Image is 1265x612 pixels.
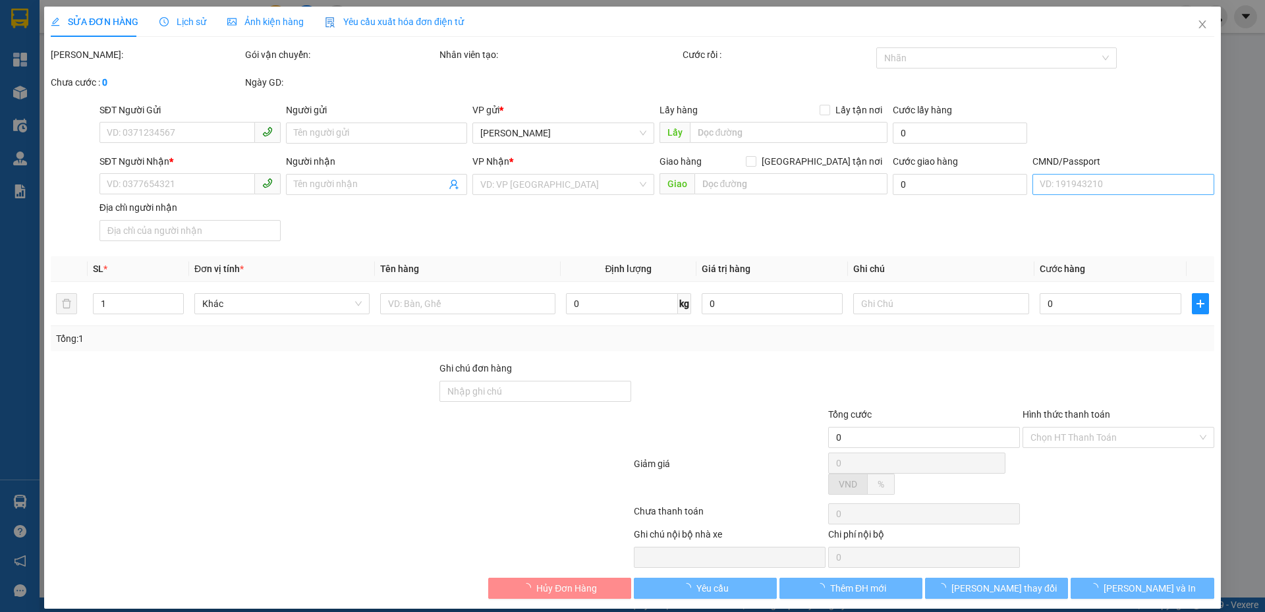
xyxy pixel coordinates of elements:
span: Tổng cước [828,409,872,420]
div: Cước rồi : [683,47,874,62]
button: Thêm ĐH mới [779,578,922,599]
b: 0 [102,77,107,88]
label: Hình thức thanh toán [1023,409,1110,420]
span: Định lượng [605,264,652,274]
span: phone [262,126,273,137]
span: Cước hàng [1040,264,1085,274]
span: Yêu cầu xuất hóa đơn điện tử [325,16,464,27]
div: SĐT Người Gửi [99,103,281,117]
span: clock-circle [159,17,169,26]
label: Cước lấy hàng [893,105,952,115]
input: Ghi chú đơn hàng [439,381,631,402]
span: Lấy [660,122,690,143]
span: Lấy tận nơi [830,103,887,117]
button: Yêu cầu [634,578,777,599]
div: Người gửi [286,103,467,117]
button: plus [1192,293,1209,314]
div: Gói vận chuyển: [245,47,437,62]
span: Thêm ĐH mới [830,581,886,596]
span: Giao [660,173,694,194]
span: [PERSON_NAME] và In [1104,581,1196,596]
span: Giao hàng [660,156,702,167]
button: Hủy Đơn Hàng [488,578,631,599]
input: Ghi Chú [854,293,1029,314]
div: Địa chỉ người nhận [99,200,281,215]
div: SĐT Người Nhận [99,154,281,169]
span: SL [93,264,103,274]
div: [PERSON_NAME]: [51,47,242,62]
div: Nhân viên tạo: [439,47,680,62]
span: kg [678,293,691,314]
span: SỬA ĐƠN HÀNG [51,16,138,27]
div: CMND/Passport [1032,154,1214,169]
img: icon [325,17,335,28]
button: [PERSON_NAME] thay đổi [925,578,1068,599]
div: Ngày GD: [245,75,437,90]
span: Hủy Đơn Hàng [536,581,597,596]
input: Dọc đường [690,122,887,143]
span: loading [816,583,830,592]
span: phone [262,178,273,188]
span: Hồ Chí Minh [481,123,646,143]
div: Người nhận [286,154,467,169]
span: Lịch sử [159,16,206,27]
span: Ảnh kiện hàng [227,16,304,27]
div: Chưa thanh toán [632,504,827,527]
input: Dọc đường [694,173,887,194]
span: loading [682,583,696,592]
span: [GEOGRAPHIC_DATA] tận nơi [756,154,887,169]
span: % [878,479,884,489]
span: edit [51,17,60,26]
input: VD: Bàn, Ghế [380,293,555,314]
span: Khác [202,294,362,314]
span: Đơn vị tính [194,264,244,274]
span: loading [522,583,536,592]
span: Giá trị hàng [702,264,750,274]
span: VP Nhận [473,156,510,167]
span: VND [839,479,857,489]
span: user-add [449,179,460,190]
input: Cước giao hàng [893,174,1027,195]
div: Chưa cước : [51,75,242,90]
input: Địa chỉ của người nhận [99,220,281,241]
span: plus [1193,298,1208,309]
div: Chi phí nội bộ [828,527,1020,547]
label: Cước giao hàng [893,156,958,167]
span: close [1197,19,1208,30]
div: VP gửi [473,103,654,117]
span: [PERSON_NAME] thay đổi [951,581,1057,596]
div: Giảm giá [632,457,827,501]
div: Ghi chú nội bộ nhà xe [634,527,826,547]
button: delete [56,293,77,314]
input: Cước lấy hàng [893,123,1027,144]
label: Ghi chú đơn hàng [439,363,512,374]
span: loading [937,583,951,592]
span: picture [227,17,237,26]
th: Ghi chú [849,256,1034,282]
button: Close [1184,7,1221,43]
button: [PERSON_NAME] và In [1071,578,1214,599]
span: Lấy hàng [660,105,698,115]
span: loading [1089,583,1104,592]
span: Yêu cầu [696,581,729,596]
span: Tên hàng [380,264,419,274]
div: Tổng: 1 [56,331,488,346]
